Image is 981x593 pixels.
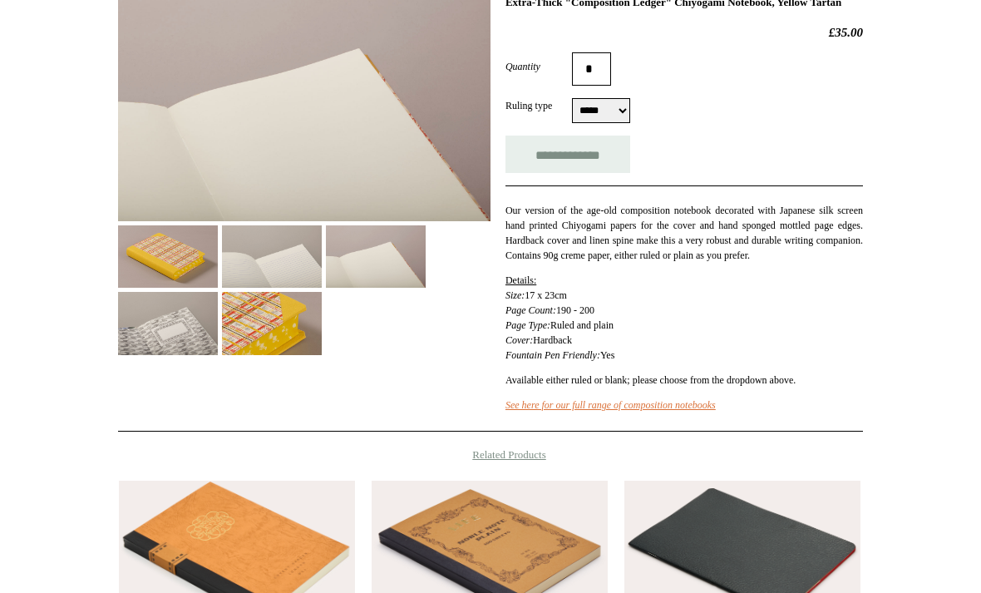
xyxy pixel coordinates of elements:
img: Extra-Thick "Composition Ledger" Chiyogami Notebook, Yellow Tartan [326,226,426,289]
em: Page Type: [505,320,550,332]
label: Quantity [505,60,572,75]
a: See here for our full range of composition notebooks [505,400,716,412]
em: Cover: [505,335,533,347]
em: Size: [505,290,525,302]
em: Page Count: [505,305,556,317]
span: Hardback [533,335,572,347]
img: Extra-Thick "Composition Ledger" Chiyogami Notebook, Yellow Tartan [222,226,322,289]
span: Details: [505,275,536,287]
img: Extra-Thick "Composition Ledger" Chiyogami Notebook, Yellow Tartan [118,293,218,355]
p: 190 - 200 [505,274,863,363]
p: Available either ruled or blank; please choose from the dropdown above. [505,373,863,388]
span: Yes [600,350,614,362]
img: Extra-Thick "Composition Ledger" Chiyogami Notebook, Yellow Tartan [222,293,322,355]
em: Fountain Pen Friendly: [505,350,600,362]
h2: £35.00 [505,26,863,41]
span: Ruled and plain [550,320,614,332]
p: Our version of the age-old composition notebook decorated with Japanese silk screen hand printed ... [505,204,863,264]
span: 17 x 23cm [525,290,567,302]
h4: Related Products [75,449,906,462]
img: Extra-Thick "Composition Ledger" Chiyogami Notebook, Yellow Tartan [118,226,218,289]
label: Ruling type [505,99,572,114]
